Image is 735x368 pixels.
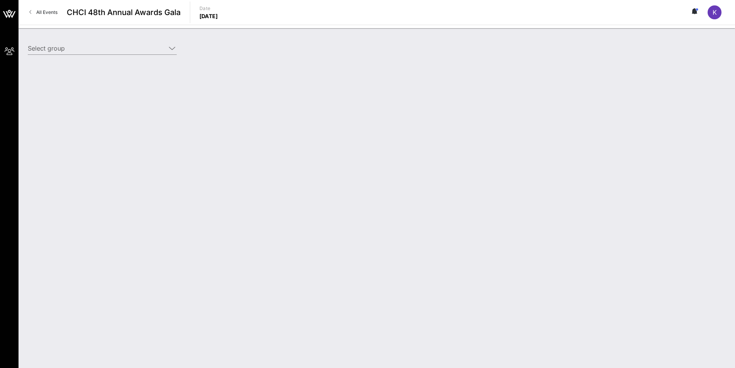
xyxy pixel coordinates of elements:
div: K [708,5,721,19]
span: CHCI 48th Annual Awards Gala [67,7,181,18]
a: All Events [25,6,62,19]
p: Date [199,5,218,12]
span: All Events [36,9,57,15]
p: [DATE] [199,12,218,20]
span: K [713,8,717,16]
